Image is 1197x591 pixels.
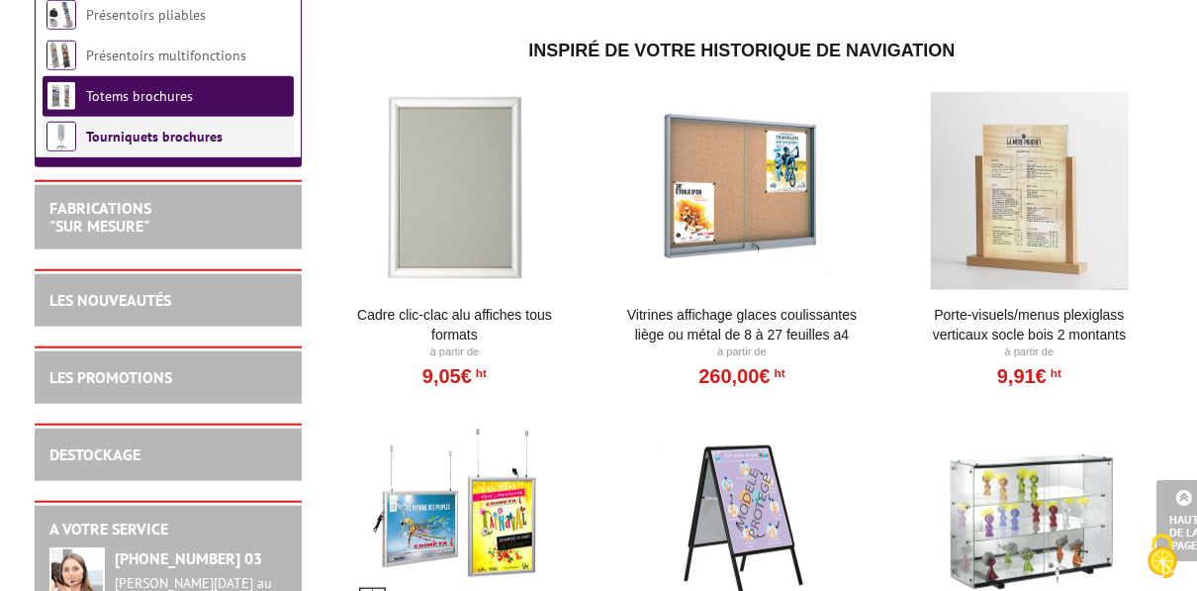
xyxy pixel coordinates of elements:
[46,81,76,111] img: Totems brochures
[907,345,1151,360] p: À partir de
[46,41,76,70] img: Présentoirs multifonctions
[997,370,1061,382] a: 9,91€HT
[49,521,287,539] h2: A votre service
[49,367,172,387] a: LES PROMOTIONS
[1138,532,1187,581] img: Cookies (modal window)
[907,305,1151,345] a: Porte-Visuels/Menus Plexiglass Verticaux Socle Bois 2 Montants
[472,366,487,380] sup: HT
[332,305,577,345] a: Cadre Clic-Clac Alu affiches tous formats
[49,290,171,310] a: LES NOUVEAUTÉS
[86,87,193,105] a: Totems brochures
[771,366,785,380] sup: HT
[1128,524,1197,591] button: Cookies (modal window)
[422,370,487,382] a: 9,05€HT
[1047,366,1061,380] sup: HT
[528,41,955,60] span: Inspiré de votre historique de navigation
[332,345,577,360] p: À partir de
[620,345,865,360] p: À partir de
[115,548,262,568] strong: [PHONE_NUMBER] 03
[49,444,140,464] a: DESTOCKAGE
[46,122,76,151] img: Tourniquets brochures
[49,198,151,236] a: FABRICATIONS"Sur Mesure"
[86,47,246,64] a: Présentoirs multifonctions
[698,370,784,382] a: 260,00€HT
[86,128,223,146] a: Tourniquets brochures
[620,305,865,345] a: Vitrines affichage glaces coulissantes liège ou métal de 8 à 27 feuilles A4
[86,6,206,24] a: Présentoirs pliables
